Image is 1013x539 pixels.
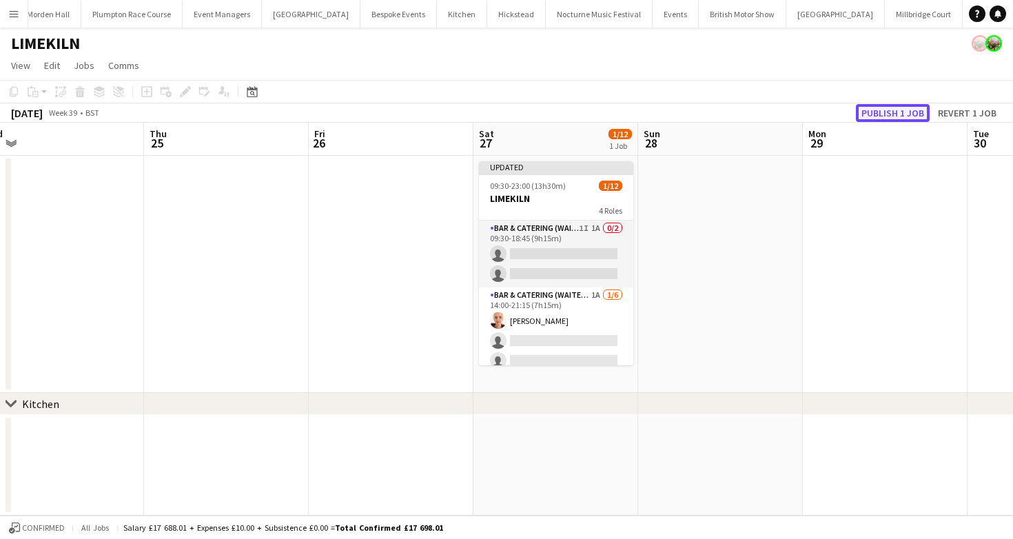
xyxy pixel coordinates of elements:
button: Revert 1 job [932,104,1002,122]
a: Comms [103,57,145,74]
button: Events [653,1,699,28]
span: All jobs [79,522,112,533]
div: [DATE] [11,106,43,120]
div: Salary £17 688.01 + Expenses £10.00 + Subsistence £0.00 = [123,522,443,533]
div: BST [85,108,99,118]
span: 1/12 [608,129,632,139]
div: Updated [479,161,633,172]
span: View [11,59,30,72]
button: Event Managers [183,1,262,28]
app-card-role: Bar & Catering (Waiter / waitress)1A1/614:00-21:15 (7h15m)[PERSON_NAME] [479,287,633,434]
span: Mon [808,128,826,140]
button: Hickstead [487,1,546,28]
button: Bespoke Events [360,1,437,28]
span: 27 [477,135,494,151]
span: Jobs [74,59,94,72]
span: 25 [147,135,167,151]
app-user-avatar: Staffing Manager [972,35,988,52]
app-card-role: Bar & Catering (Waiter / waitress)1I1A0/209:30-18:45 (9h15m) [479,221,633,287]
div: 1 Job [609,141,631,151]
button: [GEOGRAPHIC_DATA] [262,1,360,28]
a: Edit [39,57,65,74]
button: Kitchen [437,1,487,28]
span: 1/12 [599,181,622,191]
h3: LIMEKILN [479,192,633,205]
button: [GEOGRAPHIC_DATA] [786,1,885,28]
button: Nocturne Music Festival [546,1,653,28]
span: Edit [44,59,60,72]
span: Sun [644,128,660,140]
span: 28 [642,135,660,151]
span: Confirmed [22,523,65,533]
app-job-card: Updated09:30-23:00 (13h30m)1/12LIMEKILN4 RolesBar & Catering (Waiter / waitress)1I1A0/209:30-18:4... [479,161,633,365]
span: 4 Roles [599,205,622,216]
span: Sat [479,128,494,140]
app-user-avatar: Staffing Manager [985,35,1002,52]
button: Morden Hall [16,1,81,28]
span: Tue [973,128,989,140]
button: Confirmed [7,520,67,536]
span: 29 [806,135,826,151]
a: View [6,57,36,74]
span: Week 39 [45,108,80,118]
button: Publish 1 job [856,104,930,122]
span: 09:30-23:00 (13h30m) [490,181,566,191]
button: Plumpton Race Course [81,1,183,28]
span: Thu [150,128,167,140]
button: Millbridge Court [885,1,963,28]
button: British Motor Show [699,1,786,28]
span: Fri [314,128,325,140]
h1: LIMEKILN [11,33,80,54]
span: 26 [312,135,325,151]
span: 30 [971,135,989,151]
span: Comms [108,59,139,72]
div: Kitchen [22,397,59,411]
a: Jobs [68,57,100,74]
span: Total Confirmed £17 698.01 [335,522,443,533]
